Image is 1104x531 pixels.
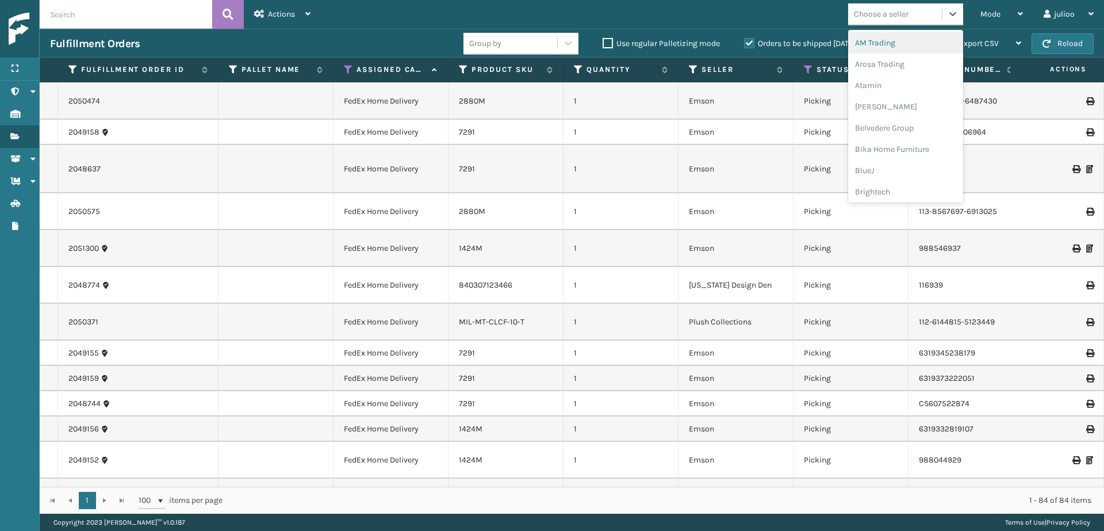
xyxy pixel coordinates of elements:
td: Picking [793,120,908,145]
label: Use regular Palletizing mode [603,39,720,48]
td: FedEx Home Delivery [333,479,448,504]
td: FedEx Home Delivery [333,120,448,145]
td: 1 [563,366,678,391]
td: LTL.111-6652439-1462644 [908,479,1023,504]
a: GEN-AB-P-TXL [459,486,511,496]
td: FedEx Home Delivery [333,267,448,304]
td: 113-8567697-6913025 [908,193,1023,230]
a: 2048744 [68,398,101,410]
a: Privacy Policy [1046,518,1090,526]
p: Copyright 2023 [PERSON_NAME]™ v 1.0.187 [53,514,185,531]
i: Print Packing Slip [1086,245,1093,253]
a: 2050474 [68,95,100,107]
a: 7291 [459,373,475,383]
div: AM Trading [848,32,963,54]
span: items per page [139,492,223,509]
td: FedEx Home Delivery [333,230,448,267]
label: Quantity [586,64,656,75]
td: FedEx Home Delivery [333,442,448,479]
a: 2880M [459,207,485,216]
td: 6319373222051 [908,366,1023,391]
span: 100 [139,495,156,506]
td: FedEx Home Delivery [333,193,448,230]
a: 7291 [459,127,475,137]
span: Mode [980,9,1000,19]
td: 116939 [908,267,1023,304]
label: Pallet Name [241,64,311,75]
td: Emson [678,83,793,120]
i: Print Label [1072,456,1079,464]
span: Actions [1014,60,1094,79]
td: Picking [793,83,908,120]
td: 988044929 [908,442,1023,479]
td: Emson [678,230,793,267]
td: Picking [793,417,908,442]
i: Print Packing Slip [1086,456,1093,464]
td: FedEx Home Delivery [333,341,448,366]
td: Picking [793,479,908,504]
label: Seller [701,64,771,75]
td: Emson [678,391,793,417]
div: | [1005,514,1090,531]
td: 1 [563,145,678,193]
i: Print Label [1086,375,1093,383]
span: Export CSV [959,39,999,48]
i: Print Label [1072,165,1079,173]
td: 114-9876671-6487430 [908,83,1023,120]
label: Orders to be shipped [DATE] [744,39,856,48]
a: 2050371 [68,316,98,328]
td: Picking [793,304,908,341]
i: Print Label [1072,245,1079,253]
a: 7291 [459,348,475,358]
a: Terms of Use [1005,518,1045,526]
td: FedEx Home Delivery [333,304,448,341]
label: Fulfillment Order Id [81,64,196,75]
td: Picking [793,145,908,193]
a: 7291 [459,399,475,408]
td: SleepGeekz [678,479,793,504]
td: 112-6144815-5123449 [908,304,1023,341]
div: [PERSON_NAME] [848,96,963,117]
td: 6319345238179 [908,341,1023,366]
div: BlueJ [848,160,963,181]
a: MIL-MT-CLCF-10-T [459,317,524,327]
label: Assigned Carrier Service [356,64,426,75]
i: Print Label [1086,128,1093,136]
td: 1 [563,391,678,417]
a: 2049159 [68,373,99,384]
a: 7291 [459,164,475,174]
a: 1 [79,492,96,509]
td: Emson [678,341,793,366]
h3: Fulfillment Orders [50,37,140,51]
td: 1 [563,417,678,442]
td: FedEx Home Delivery [333,391,448,417]
td: 1 [563,120,678,145]
td: 1 [563,267,678,304]
td: FedEx Home Delivery [333,83,448,120]
div: Arosa Trading [848,54,963,75]
img: logo [9,13,112,45]
i: Print Label [1086,349,1093,357]
td: 129024394406964 [908,120,1023,145]
label: Order Number [931,64,1001,75]
a: 2051300 [68,243,99,254]
a: 2880M [459,96,485,106]
div: Group by [469,37,501,49]
i: Print Label [1086,400,1093,408]
a: 1424M [459,424,482,434]
td: 1 [563,341,678,366]
div: Bika Home Furniture [848,139,963,160]
a: 2050575 [68,206,100,217]
td: 1 [563,193,678,230]
td: Emson [678,417,793,442]
td: Emson [678,442,793,479]
i: Print Label [1086,318,1093,326]
td: 2 [563,479,678,504]
td: Emson [678,193,793,230]
td: FedEx Home Delivery [333,145,448,193]
td: Picking [793,391,908,417]
div: Choose a seller [854,8,908,20]
td: CS607522874 [908,391,1023,417]
label: Product SKU [471,64,541,75]
td: 1 [563,442,678,479]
